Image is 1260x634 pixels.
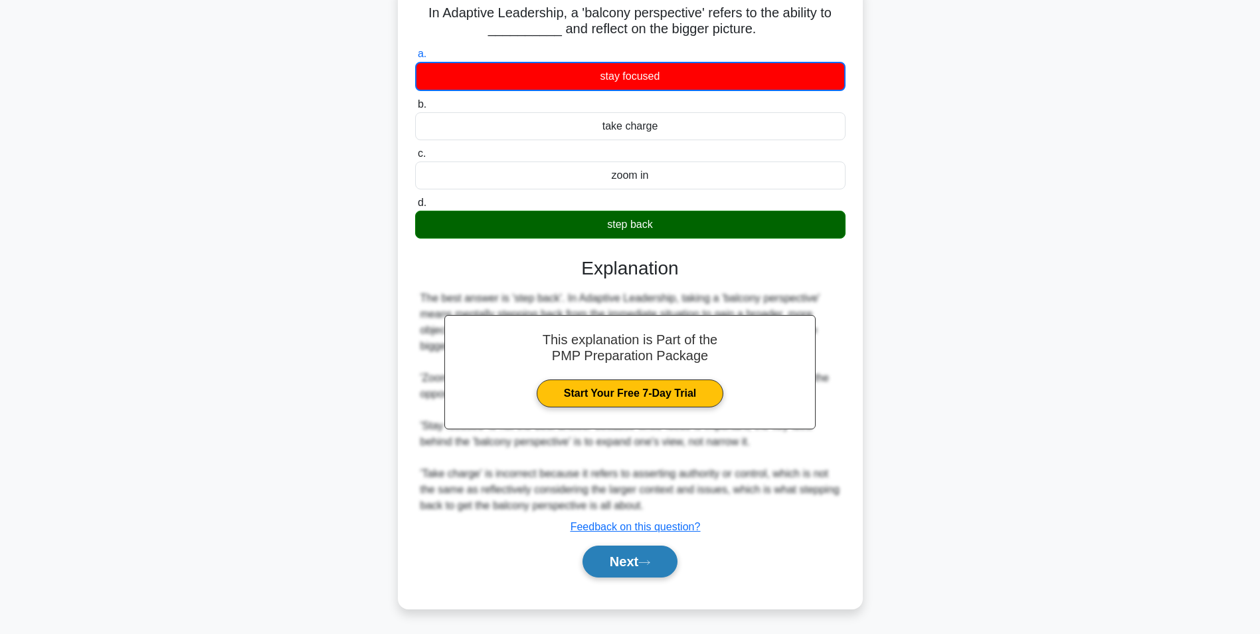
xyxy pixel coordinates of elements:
[414,5,847,38] h5: In Adaptive Leadership, a 'balcony perspective' refers to the ability to __________ and reflect o...
[418,48,426,59] span: a.
[571,521,701,532] a: Feedback on this question?
[418,197,426,208] span: d.
[583,546,677,578] button: Next
[423,257,838,280] h3: Explanation
[415,161,846,189] div: zoom in
[415,112,846,140] div: take charge
[418,148,426,159] span: c.
[415,211,846,239] div: step back
[418,98,426,110] span: b.
[420,290,840,514] div: The best answer is 'step back'. In Adaptive Leadership, taking a 'balcony perspective' means ment...
[415,62,846,91] div: stay focused
[537,379,723,407] a: Start Your Free 7-Day Trial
